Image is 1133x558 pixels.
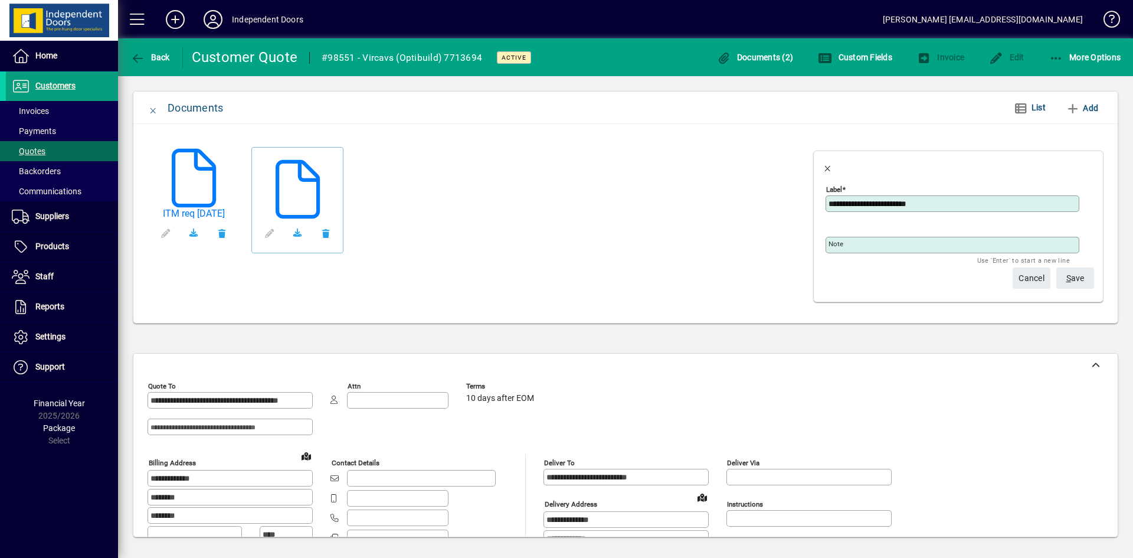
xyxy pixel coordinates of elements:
[1049,53,1121,62] span: More Options
[127,47,173,68] button: Back
[502,54,526,61] span: Active
[34,399,85,408] span: Financial Year
[989,53,1024,62] span: Edit
[6,121,118,141] a: Payments
[814,152,842,180] button: Close
[6,322,118,352] a: Settings
[713,47,796,68] button: Documents (2)
[35,272,54,281] span: Staff
[139,94,168,122] button: Close
[917,53,964,62] span: Invoice
[914,47,967,68] button: Invoice
[826,185,842,194] mat-label: Label
[348,382,361,390] mat-label: Attn
[35,302,64,311] span: Reports
[12,106,49,116] span: Invoices
[6,101,118,121] a: Invoices
[6,41,118,71] a: Home
[1095,2,1118,41] a: Knowledge Base
[815,47,895,68] button: Custom Fields
[1004,97,1055,119] button: List
[466,383,537,390] span: Terms
[283,219,312,247] a: Download
[12,126,56,136] span: Payments
[1032,103,1046,112] span: List
[208,219,236,247] button: Remove
[6,292,118,322] a: Reports
[1066,273,1071,283] span: S
[35,242,69,251] span: Products
[179,219,208,247] a: Download
[6,181,118,201] a: Communications
[6,202,118,231] a: Suppliers
[43,423,75,433] span: Package
[1066,99,1098,118] span: Add
[1061,97,1103,119] button: Add
[322,48,482,67] div: #98551 - Vircavs (Optibuild) 7713694
[693,488,712,507] a: View on map
[1046,47,1124,68] button: More Options
[6,161,118,181] a: Backorders
[168,99,223,118] div: Documents
[829,240,843,248] mat-label: Note
[148,382,176,390] mat-label: Quote To
[986,47,1027,68] button: Edit
[818,53,892,62] span: Custom Fields
[727,459,759,467] mat-label: Deliver via
[12,187,81,196] span: Communications
[192,48,298,67] div: Customer Quote
[118,47,183,68] app-page-header-button: Back
[1056,267,1094,289] button: Save
[297,446,316,465] a: View on map
[194,9,232,30] button: Profile
[6,232,118,262] a: Products
[883,10,1083,29] div: [PERSON_NAME] [EMAIL_ADDRESS][DOMAIN_NAME]
[1013,267,1050,289] button: Cancel
[977,253,1070,267] mat-hint: Use 'Enter' to start a new line
[466,394,534,403] span: 10 days after EOM
[35,211,69,221] span: Suppliers
[727,500,763,508] mat-label: Instructions
[35,51,57,60] span: Home
[312,219,340,247] button: Remove
[232,10,303,29] div: Independent Doors
[12,167,61,176] span: Backorders
[1019,269,1044,288] span: Cancel
[544,459,575,467] mat-label: Deliver To
[1066,269,1085,288] span: ave
[6,141,118,161] a: Quotes
[716,53,793,62] span: Documents (2)
[6,353,118,382] a: Support
[6,262,118,292] a: Staff
[35,362,65,371] span: Support
[35,81,76,90] span: Customers
[35,332,66,341] span: Settings
[130,53,170,62] span: Back
[12,146,45,156] span: Quotes
[151,208,236,219] a: ITM req [DATE]
[156,9,194,30] button: Add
